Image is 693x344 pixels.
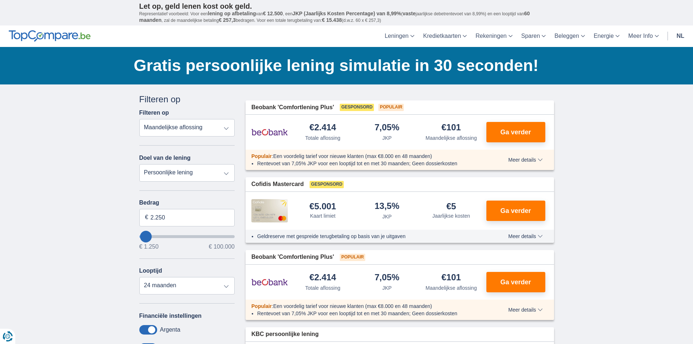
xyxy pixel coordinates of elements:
[672,25,689,47] a: nl
[486,122,545,142] button: Ga verder
[9,30,91,42] img: TopCompare
[433,212,470,220] div: Jaarlijkse kosten
[550,25,589,47] a: Beleggen
[508,307,542,312] span: Meer details
[134,54,554,77] h1: Gratis persoonlijke lening simulatie in 30 seconden!
[624,25,663,47] a: Meer Info
[322,17,342,23] span: € 15.438
[403,11,416,16] span: vaste
[263,11,283,16] span: € 12.500
[503,233,548,239] button: Meer details
[209,244,235,250] span: € 100.000
[442,273,461,283] div: €101
[139,235,235,238] input: wantToBorrow
[257,233,482,240] li: Geldreserve met gespreide terugbetaling op basis van je uitgaven
[486,201,545,221] button: Ga verder
[251,303,272,309] span: Populair
[486,272,545,292] button: Ga verder
[139,268,162,274] label: Looptijd
[380,25,419,47] a: Leningen
[517,25,550,47] a: Sparen
[219,17,236,23] span: € 257,3
[382,213,392,220] div: JKP
[382,134,392,142] div: JKP
[500,129,531,135] span: Ga verder
[419,25,471,47] a: Kredietkaarten
[310,123,336,133] div: €2.414
[139,155,191,161] label: Doel van de lening
[340,254,365,261] span: Populair
[310,181,344,188] span: Gesponsord
[503,157,548,163] button: Meer details
[375,202,399,211] div: 13,5%
[251,153,272,159] span: Populair
[139,11,554,24] p: Representatief voorbeeld: Voor een van , een ( jaarlijkse debetrentevoet van 8,99%) en een loopti...
[305,134,340,142] div: Totale aflossing
[160,327,180,333] label: Argenta
[246,303,487,310] div: :
[340,104,374,111] span: Gesponsord
[305,284,340,292] div: Totale aflossing
[257,160,482,167] li: Rentevoet van 7,05% JKP voor een looptijd tot en met 30 maanden; Geen dossierkosten
[251,273,288,291] img: product.pl.alt Beobank
[251,199,288,222] img: product.pl.alt Cofidis CC
[589,25,624,47] a: Energie
[500,279,531,285] span: Ga verder
[139,110,169,116] label: Filteren op
[251,103,334,112] span: Beobank 'Comfortlening Plus'
[139,199,235,206] label: Bedrag
[273,303,432,309] span: Een voordelig tarief voor nieuwe klanten (max €8.000 en 48 maanden)
[251,180,304,189] span: Cofidis Mastercard
[426,284,477,292] div: Maandelijkse aflossing
[139,2,554,11] p: Let op, geld lenen kost ook geld.
[375,123,399,133] div: 7,05%
[292,11,401,16] span: JKP (Jaarlijks Kosten Percentage) van 8,99%
[251,253,334,261] span: Beobank 'Comfortlening Plus'
[246,153,487,160] div: :
[310,273,336,283] div: €2.414
[442,123,461,133] div: €101
[139,313,202,319] label: Financiële instellingen
[139,244,159,250] span: € 1.250
[251,330,319,339] span: KBC persoonlijke lening
[375,273,399,283] div: 7,05%
[310,212,335,220] div: Kaart limiet
[471,25,517,47] a: Rekeningen
[139,93,235,106] div: Filteren op
[500,207,531,214] span: Ga verder
[508,234,542,239] span: Meer details
[139,11,530,23] span: 60 maanden
[273,153,432,159] span: Een voordelig tarief voor nieuwe klanten (max €8.000 en 48 maanden)
[382,284,392,292] div: JKP
[145,213,148,222] span: €
[426,134,477,142] div: Maandelijkse aflossing
[503,307,548,313] button: Meer details
[257,310,482,317] li: Rentevoet van 7,05% JKP voor een looptijd tot en met 30 maanden; Geen dossierkosten
[446,202,456,211] div: €5
[508,157,542,162] span: Meer details
[208,11,256,16] span: lening op afbetaling
[310,202,336,211] div: €5.001
[251,123,288,141] img: product.pl.alt Beobank
[378,104,404,111] span: Populair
